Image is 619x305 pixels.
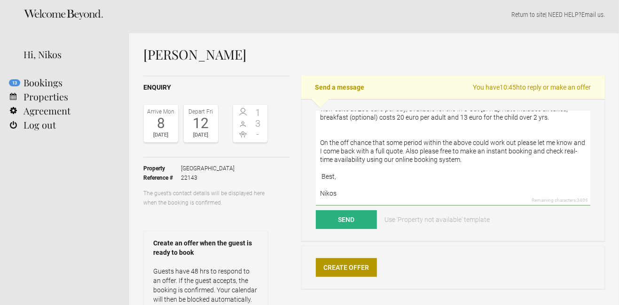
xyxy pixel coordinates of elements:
[153,267,258,304] p: Guests have 48 hrs to respond to an offer. If the guest accepts, the booking is confirmed. Your c...
[146,116,176,130] div: 8
[181,164,235,173] span: [GEOGRAPHIC_DATA]
[9,79,20,86] flynt-notification-badge: 13
[301,76,605,99] h2: Send a message
[316,210,377,229] button: Send
[153,238,258,257] strong: Create an offer when the guest is ready to book
[181,173,235,183] span: 22143
[143,83,290,92] h2: Enquiry
[146,130,176,140] div: [DATE]
[186,107,216,116] div: Depart Fri
[146,107,176,116] div: Arrive Mon
[473,83,591,92] span: You have to reply or make an offer
[378,210,497,229] a: Use 'Property not available' template
[500,84,520,91] flynt-countdown: 10:45h
[24,47,115,61] div: Hi, Nikos
[316,258,377,277] a: Create Offer
[143,164,181,173] strong: Property
[186,116,216,130] div: 12
[251,130,266,139] span: -
[581,11,603,18] a: Email us
[251,119,266,128] span: 3
[143,173,181,183] strong: Reference #
[186,130,216,140] div: [DATE]
[251,108,266,117] span: 1
[511,11,545,18] a: Return to site
[143,47,605,61] h1: [PERSON_NAME]
[143,189,268,207] p: The guest’s contact details will be displayed here when the booking is confirmed.
[143,10,605,19] p: | NEED HELP? .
